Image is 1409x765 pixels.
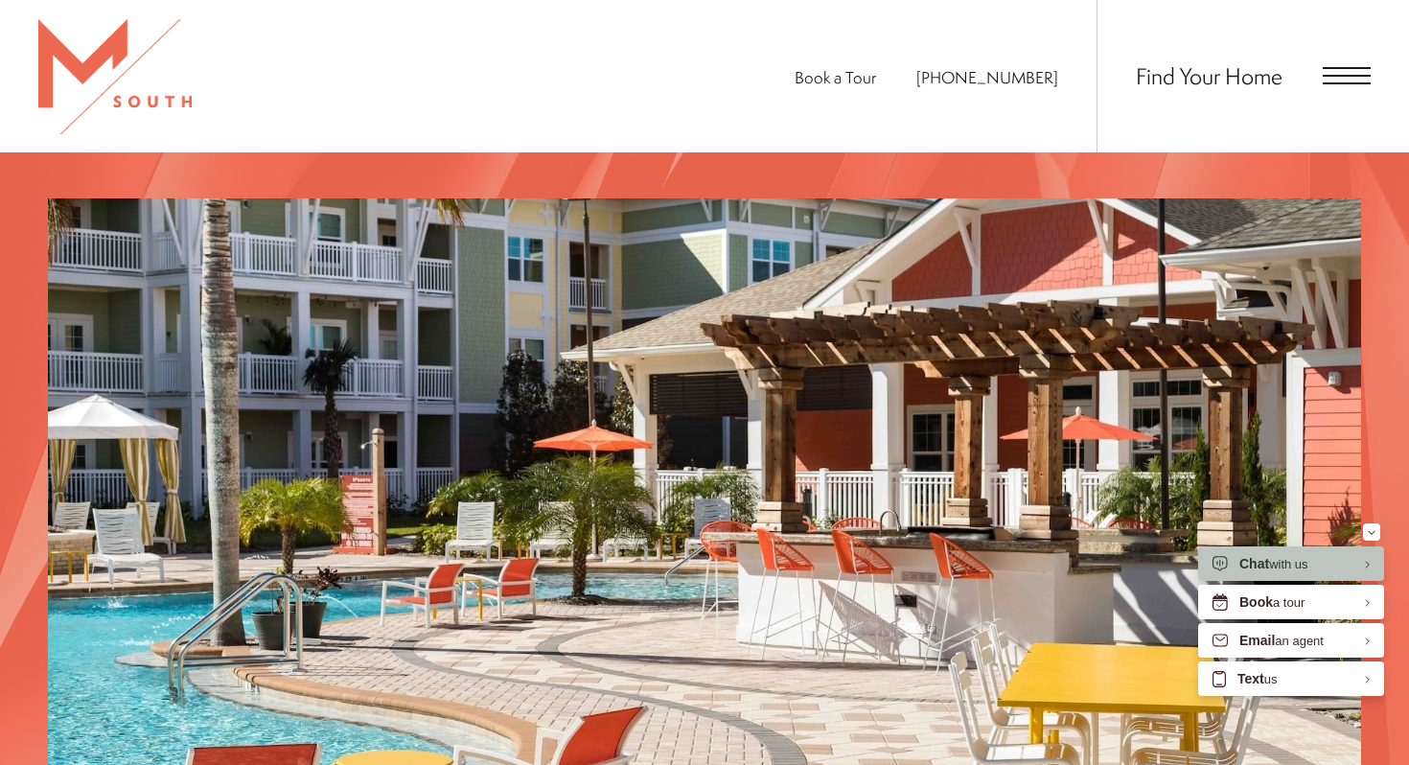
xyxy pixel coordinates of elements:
[795,66,876,88] a: Book a Tour
[1323,67,1371,84] button: Open Menu
[916,66,1058,88] a: Call Us at 813-570-8014
[1136,60,1282,91] a: Find Your Home
[38,19,192,134] img: MSouth
[916,66,1058,88] span: [PHONE_NUMBER]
